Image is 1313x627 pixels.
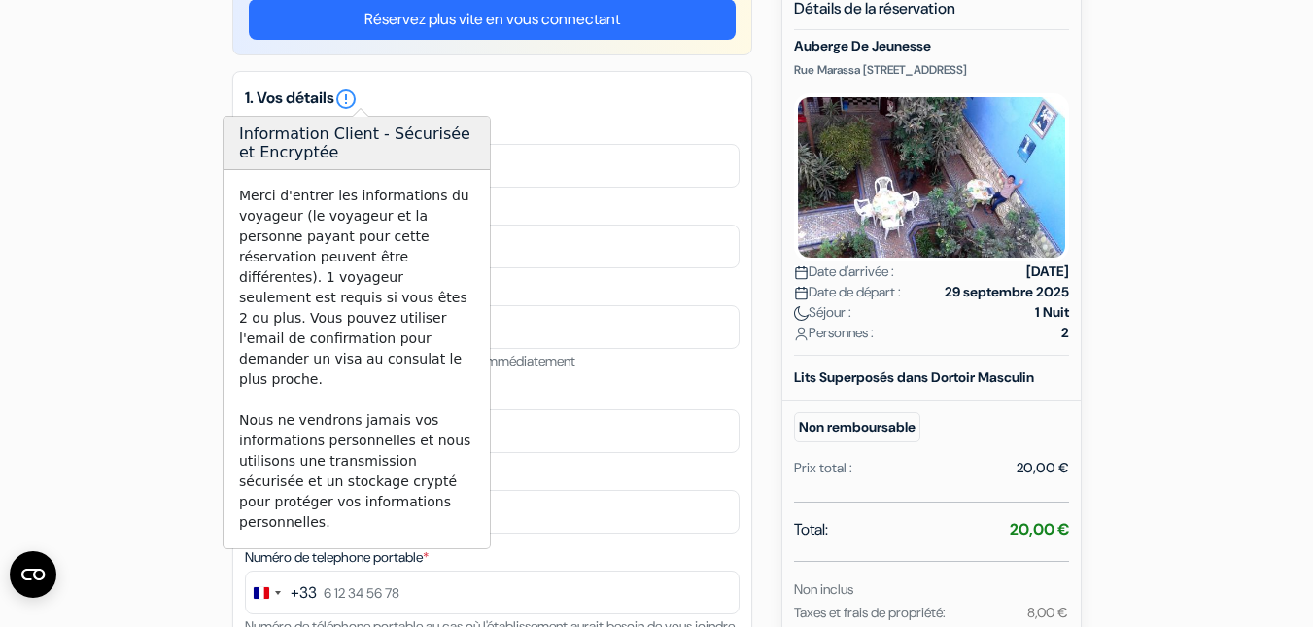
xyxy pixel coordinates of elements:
span: Personnes : [794,323,874,343]
strong: 29 septembre 2025 [945,282,1069,302]
h3: Information Client - Sécurisée et Encryptée [224,117,490,170]
img: moon.svg [794,306,809,321]
span: Total: [794,518,828,541]
small: 8,00 € [1027,604,1068,621]
img: calendar.svg [794,286,809,300]
input: Entrer adresse e-mail [245,305,740,349]
span: Séjour : [794,302,851,323]
div: Merci d'entrer les informations du voyageur (le voyageur et la personne payant pour cette réserva... [224,170,490,548]
small: Taxes et frais de propriété: [794,604,946,621]
button: Ouvrir le widget CMP [10,551,56,598]
img: calendar.svg [794,265,809,280]
strong: [DATE] [1026,261,1069,282]
strong: 2 [1061,323,1069,343]
small: Non remboursable [794,412,920,442]
p: Rue Marassa [STREET_ADDRESS] [794,62,1069,78]
h5: 1. Vos détails [245,87,740,111]
div: +33 [291,581,317,605]
div: 20,00 € [1017,458,1069,478]
input: Entrer le nom de famille [245,225,740,268]
small: Non inclus [794,580,853,598]
i: error_outline [334,87,358,111]
button: Change country, selected France (+33) [246,572,317,613]
div: Prix total : [794,458,852,478]
input: Entrez votre prénom [245,144,740,188]
strong: 1 Nuit [1035,302,1069,323]
h5: Auberge De Jeunesse [794,38,1069,54]
input: 6 12 34 56 78 [245,571,740,614]
b: Lits Superposés dans Dortoir Masculin [794,368,1034,386]
span: Date de départ : [794,282,901,302]
label: Numéro de telephone portable [245,547,429,568]
a: error_outline [334,87,358,108]
strong: 20,00 € [1010,519,1069,540]
span: Date d'arrivée : [794,261,894,282]
img: user_icon.svg [794,327,809,341]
